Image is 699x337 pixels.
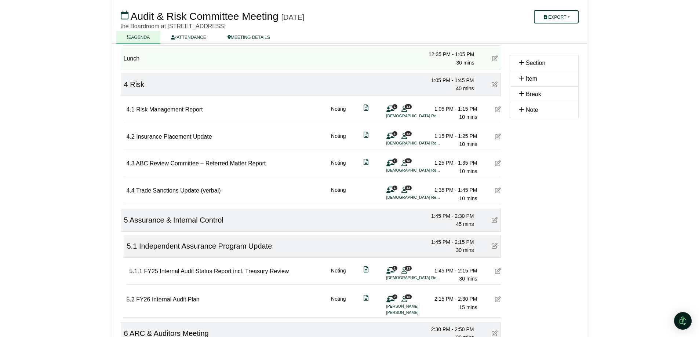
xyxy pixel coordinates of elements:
li: [PERSON_NAME] [386,303,441,309]
span: 1 [392,131,397,136]
span: Risk [130,80,144,88]
span: 13 [405,158,412,163]
span: FY26 Internal Audit Plan [136,296,200,303]
span: 1 [392,186,397,190]
span: 4.4 [127,187,135,194]
span: 30 mins [456,247,474,253]
span: Note [526,107,538,113]
div: Noting [331,186,346,202]
div: [DATE] [281,13,305,22]
div: Noting [331,105,346,121]
span: Break [526,91,541,97]
span: 5.1.1 [130,268,143,274]
div: 1:05 PM - 1:15 PM [426,105,477,113]
span: 10 mins [459,114,477,120]
span: 5.1 [127,242,137,250]
a: ATTENDANCE [160,31,216,44]
span: 1 [392,104,397,109]
span: 30 mins [456,60,474,66]
span: 4.1 [127,106,135,113]
span: 15 mins [459,304,477,310]
span: the Boardroom at [STREET_ADDRESS] [121,23,226,29]
span: 30 mins [459,276,477,282]
span: 10 mins [459,168,477,174]
li: [DEMOGRAPHIC_DATA] Reading [386,167,441,173]
span: 13 [405,131,412,136]
div: 12:35 PM - 1:05 PM [423,50,474,58]
span: 4 [124,80,128,88]
span: Trade Sanctions Update (verbal) [136,187,221,194]
span: Insurance Placement Update [136,133,212,140]
span: Independent Assurance Program Update [139,242,272,250]
span: 13 [405,186,412,190]
div: Open Intercom Messenger [674,312,692,330]
div: 2:15 PM - 2:30 PM [426,295,477,303]
span: FY25 Internal Audit Status Report incl. Treasury Review [144,268,289,274]
span: Section [526,60,545,66]
div: 1:35 PM - 1:45 PM [426,186,477,194]
a: AGENDA [116,31,161,44]
li: [DEMOGRAPHIC_DATA] Reading [386,113,441,119]
div: 1:15 PM - 1:25 PM [426,132,477,140]
span: 10 mins [459,195,477,201]
div: Noting [331,159,346,175]
span: 10 mins [459,141,477,147]
span: 5 [124,216,128,224]
div: 1:45 PM - 2:15 PM [423,238,474,246]
span: ABC Review Committee – Referred Matter Report [136,160,266,166]
span: Assurance & Internal Control [130,216,223,224]
span: Item [526,76,537,82]
span: 1 [392,158,397,163]
li: [DEMOGRAPHIC_DATA] Reading [386,275,441,281]
span: 1 [392,266,397,271]
span: 13 [405,266,412,271]
span: 5.2 [127,296,135,303]
span: 4.2 [127,133,135,140]
a: MEETING DETAILS [217,31,281,44]
span: 13 [405,104,412,109]
div: 1:05 PM - 1:45 PM [423,76,474,84]
span: 2 [392,294,397,299]
span: 4.3 [127,160,135,166]
div: 1:45 PM - 2:30 PM [423,212,474,220]
span: Risk Management Report [136,106,203,113]
div: 1:25 PM - 1:35 PM [426,159,477,167]
li: [DEMOGRAPHIC_DATA] Reading [386,140,441,146]
span: 40 mins [456,85,474,91]
div: 1:45 PM - 2:15 PM [426,267,477,275]
span: Audit & Risk Committee Meeting [131,11,278,22]
div: Noting [331,295,346,316]
span: 45 mins [456,221,474,227]
span: Lunch [124,55,140,62]
li: [DEMOGRAPHIC_DATA] Reading [386,194,441,201]
button: Export [534,10,578,23]
div: 2:30 PM - 2:50 PM [423,325,474,333]
div: Noting [331,132,346,149]
span: 13 [405,294,412,299]
div: Noting [331,267,346,283]
li: [PERSON_NAME] [386,309,441,316]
